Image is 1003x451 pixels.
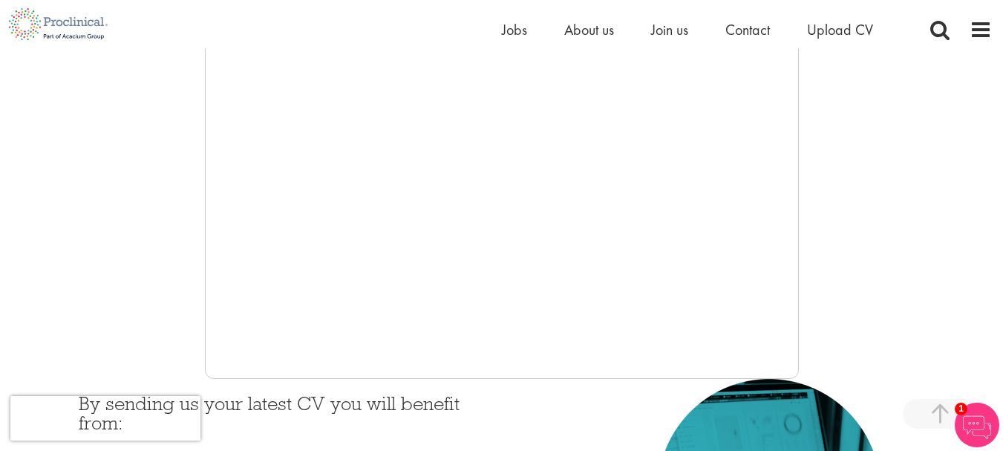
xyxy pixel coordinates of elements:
img: Chatbot [955,403,999,447]
a: About us [564,20,614,39]
a: Contact [725,20,770,39]
iframe: reCAPTCHA [10,396,200,441]
a: Upload CV [807,20,873,39]
span: 1 [955,403,967,415]
a: Jobs [502,20,527,39]
a: Join us [651,20,688,39]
